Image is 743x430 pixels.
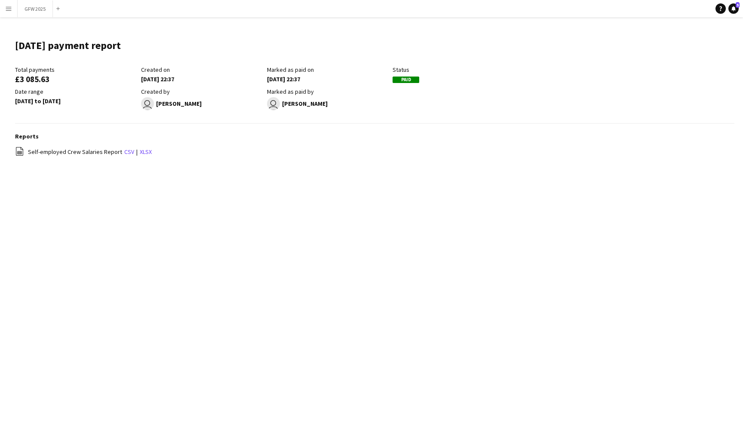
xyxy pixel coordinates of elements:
[728,3,739,14] a: 5
[141,97,263,110] div: [PERSON_NAME]
[15,147,734,157] div: |
[393,77,419,83] span: Paid
[28,148,122,156] span: Self-employed Crew Salaries Report
[267,97,389,110] div: [PERSON_NAME]
[15,66,137,74] div: Total payments
[267,66,389,74] div: Marked as paid on
[141,66,263,74] div: Created on
[15,97,137,105] div: [DATE] to [DATE]
[140,148,152,156] a: xlsx
[267,88,389,95] div: Marked as paid by
[124,148,134,156] a: csv
[15,88,137,95] div: Date range
[15,75,137,83] div: £3 085.63
[393,66,514,74] div: Status
[15,132,734,140] h3: Reports
[141,75,263,83] div: [DATE] 22:37
[267,75,389,83] div: [DATE] 22:37
[141,88,263,95] div: Created by
[18,0,53,17] button: GFW 2025
[736,2,740,8] span: 5
[15,39,121,52] h1: [DATE] payment report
